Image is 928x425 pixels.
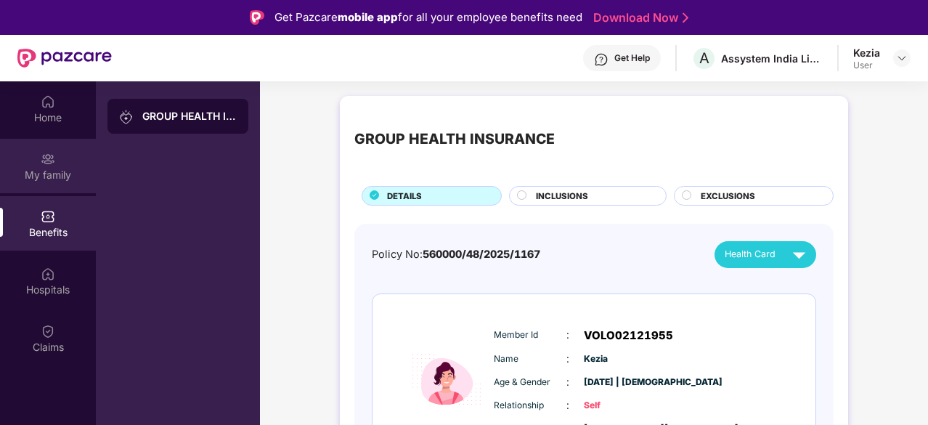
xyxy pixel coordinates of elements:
span: : [566,397,569,413]
span: Health Card [725,247,776,262]
button: Health Card [715,241,816,268]
img: svg+xml;base64,PHN2ZyBpZD0iSGVscC0zMngzMiIgeG1sbnM9Imh0dHA6Ly93d3cudzMub3JnLzIwMDAvc3ZnIiB3aWR0aD... [594,52,609,67]
img: svg+xml;base64,PHN2ZyBpZD0iQ2xhaW0iIHhtbG5zPSJodHRwOi8vd3d3LnczLm9yZy8yMDAwL3N2ZyIgd2lkdGg9IjIwIi... [41,324,55,339]
a: Download Now [593,10,684,25]
div: User [853,60,880,71]
span: VOLO02121955 [584,327,673,344]
div: Get Help [614,52,650,64]
span: Member Id [494,328,566,342]
div: Policy No: [372,246,540,263]
img: svg+xml;base64,PHN2ZyBpZD0iSG9tZSIgeG1sbnM9Imh0dHA6Ly93d3cudzMub3JnLzIwMDAvc3ZnIiB3aWR0aD0iMjAiIG... [41,94,55,109]
img: svg+xml;base64,PHN2ZyBpZD0iSG9zcGl0YWxzIiB4bWxucz0iaHR0cDovL3d3dy53My5vcmcvMjAwMC9zdmciIHdpZHRoPS... [41,267,55,281]
strong: mobile app [338,10,398,24]
span: Relationship [494,399,566,413]
img: svg+xml;base64,PHN2ZyB3aWR0aD0iMjAiIGhlaWdodD0iMjAiIHZpZXdCb3g9IjAgMCAyMCAyMCIgZmlsbD0ibm9uZSIgeG... [41,152,55,166]
span: 560000/48/2025/1167 [423,248,540,260]
span: Name [494,352,566,366]
span: Age & Gender [494,376,566,389]
div: Assystem India Limited [721,52,823,65]
span: INCLUSIONS [536,190,588,203]
img: svg+xml;base64,PHN2ZyB4bWxucz0iaHR0cDovL3d3dy53My5vcmcvMjAwMC9zdmciIHZpZXdCb3g9IjAgMCAyNCAyNCIgd2... [786,242,812,267]
img: svg+xml;base64,PHN2ZyB3aWR0aD0iMjAiIGhlaWdodD0iMjAiIHZpZXdCb3g9IjAgMCAyMCAyMCIgZmlsbD0ibm9uZSIgeG... [119,110,134,124]
span: [DATE] | [DEMOGRAPHIC_DATA] [584,376,656,389]
span: DETAILS [387,190,422,203]
span: : [566,351,569,367]
span: : [566,327,569,343]
div: GROUP HEALTH INSURANCE [354,128,555,150]
span: A [699,49,709,67]
img: New Pazcare Logo [17,49,112,68]
img: Stroke [683,10,688,25]
div: Kezia [853,46,880,60]
img: svg+xml;base64,PHN2ZyBpZD0iQmVuZWZpdHMiIHhtbG5zPSJodHRwOi8vd3d3LnczLm9yZy8yMDAwL3N2ZyIgd2lkdGg9Ij... [41,209,55,224]
div: GROUP HEALTH INSURANCE [142,109,237,124]
span: : [566,374,569,390]
div: Get Pazcare for all your employee benefits need [274,9,582,26]
img: Logo [250,10,264,25]
span: Self [584,399,656,413]
img: svg+xml;base64,PHN2ZyBpZD0iRHJvcGRvd24tMzJ4MzIiIHhtbG5zPSJodHRwOi8vd3d3LnczLm9yZy8yMDAwL3N2ZyIgd2... [896,52,908,64]
span: EXCLUSIONS [701,190,755,203]
span: Kezia [584,352,656,366]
